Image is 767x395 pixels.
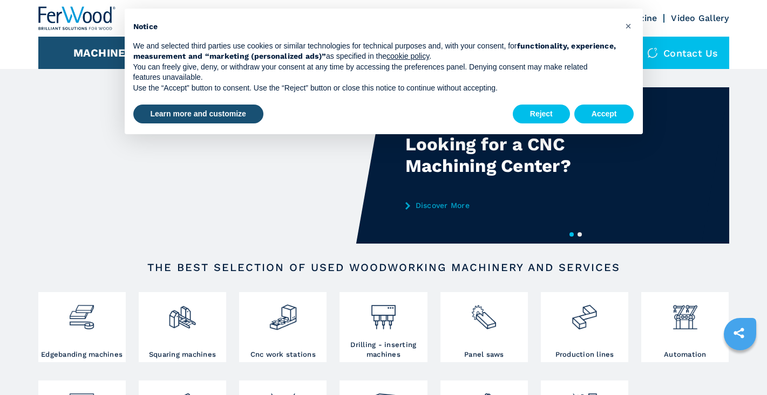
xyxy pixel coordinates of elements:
[133,22,617,32] h2: Notice
[620,17,637,34] button: Close this notice
[555,350,614,359] h3: Production lines
[369,295,398,331] img: foratrici_inseritrici_2.png
[625,19,632,32] span: ×
[513,105,570,124] button: Reject
[67,295,96,331] img: bordatrici_1.png
[149,350,216,359] h3: Squaring machines
[340,292,427,362] a: Drilling - inserting machines
[139,292,226,362] a: Squaring machines
[671,295,700,331] img: automazione.png
[664,350,707,359] h3: Automation
[38,87,384,244] video: Your browser does not support the video tag.
[386,52,429,60] a: cookie policy
[440,292,528,362] a: Panel saws
[133,83,617,94] p: Use the “Accept” button to consent. Use the “Reject” button or close this notice to continue with...
[641,292,729,362] a: Automation
[38,292,126,362] a: Edgebanding machines
[73,261,695,274] h2: The best selection of used woodworking machinery and services
[578,232,582,237] button: 2
[647,47,658,58] img: Contact us
[133,41,616,61] strong: functionality, experience, measurement and “marketing (personalized ads)”
[405,201,617,210] a: Discover More
[168,295,196,331] img: squadratrici_2.png
[574,105,634,124] button: Accept
[250,350,316,359] h3: Cnc work stations
[73,46,133,59] button: Machines
[569,232,574,237] button: 1
[470,295,498,331] img: sezionatrici_2.png
[671,13,729,23] a: Video Gallery
[239,292,327,362] a: Cnc work stations
[133,62,617,83] p: You can freely give, deny, or withdraw your consent at any time by accessing the preferences pane...
[541,292,628,362] a: Production lines
[721,347,759,387] iframe: Chat
[133,41,617,62] p: We and selected third parties use cookies or similar technologies for technical purposes and, wit...
[133,105,263,124] button: Learn more and customize
[570,295,599,331] img: linee_di_produzione_2.png
[41,350,123,359] h3: Edgebanding machines
[636,37,729,69] div: Contact us
[725,320,752,347] a: sharethis
[342,340,424,359] h3: Drilling - inserting machines
[464,350,504,359] h3: Panel saws
[38,6,116,30] img: Ferwood
[269,295,297,331] img: centro_di_lavoro_cnc_2.png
